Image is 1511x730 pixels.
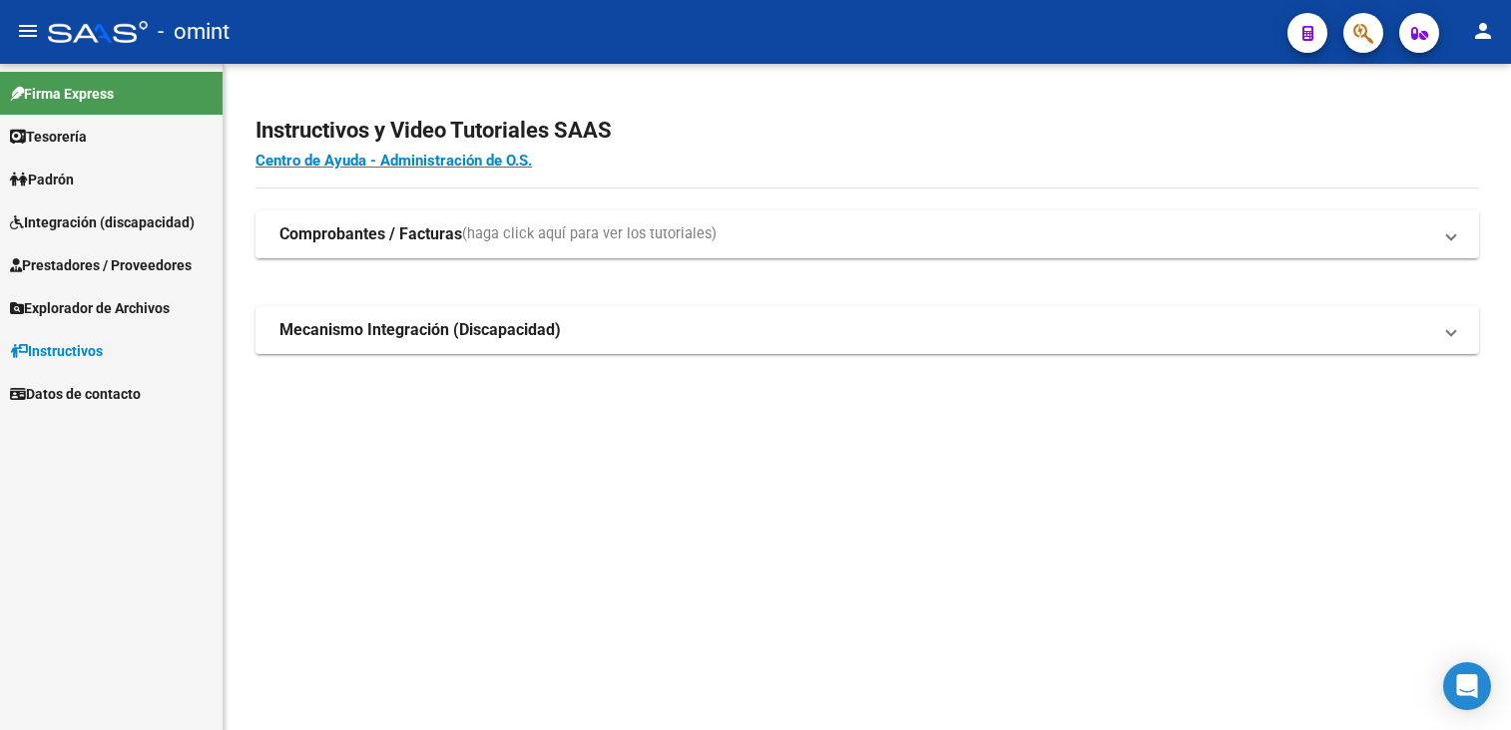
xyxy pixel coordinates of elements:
[255,112,1479,150] h2: Instructivos y Video Tutoriales SAAS
[10,383,141,405] span: Datos de contacto
[10,169,74,190] span: Padrón
[255,152,532,170] a: Centro de Ayuda - Administración de O.S.
[279,223,462,245] strong: Comprobantes / Facturas
[10,83,114,105] span: Firma Express
[279,319,561,341] strong: Mecanismo Integración (Discapacidad)
[255,306,1479,354] mat-expansion-panel-header: Mecanismo Integración (Discapacidad)
[10,126,87,148] span: Tesorería
[10,211,195,233] span: Integración (discapacidad)
[255,210,1479,258] mat-expansion-panel-header: Comprobantes / Facturas(haga click aquí para ver los tutoriales)
[10,297,170,319] span: Explorador de Archivos
[1443,662,1491,710] div: Open Intercom Messenger
[16,19,40,43] mat-icon: menu
[462,223,717,245] span: (haga click aquí para ver los tutoriales)
[158,10,230,54] span: - omint
[1471,19,1495,43] mat-icon: person
[10,254,192,276] span: Prestadores / Proveedores
[10,340,103,362] span: Instructivos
